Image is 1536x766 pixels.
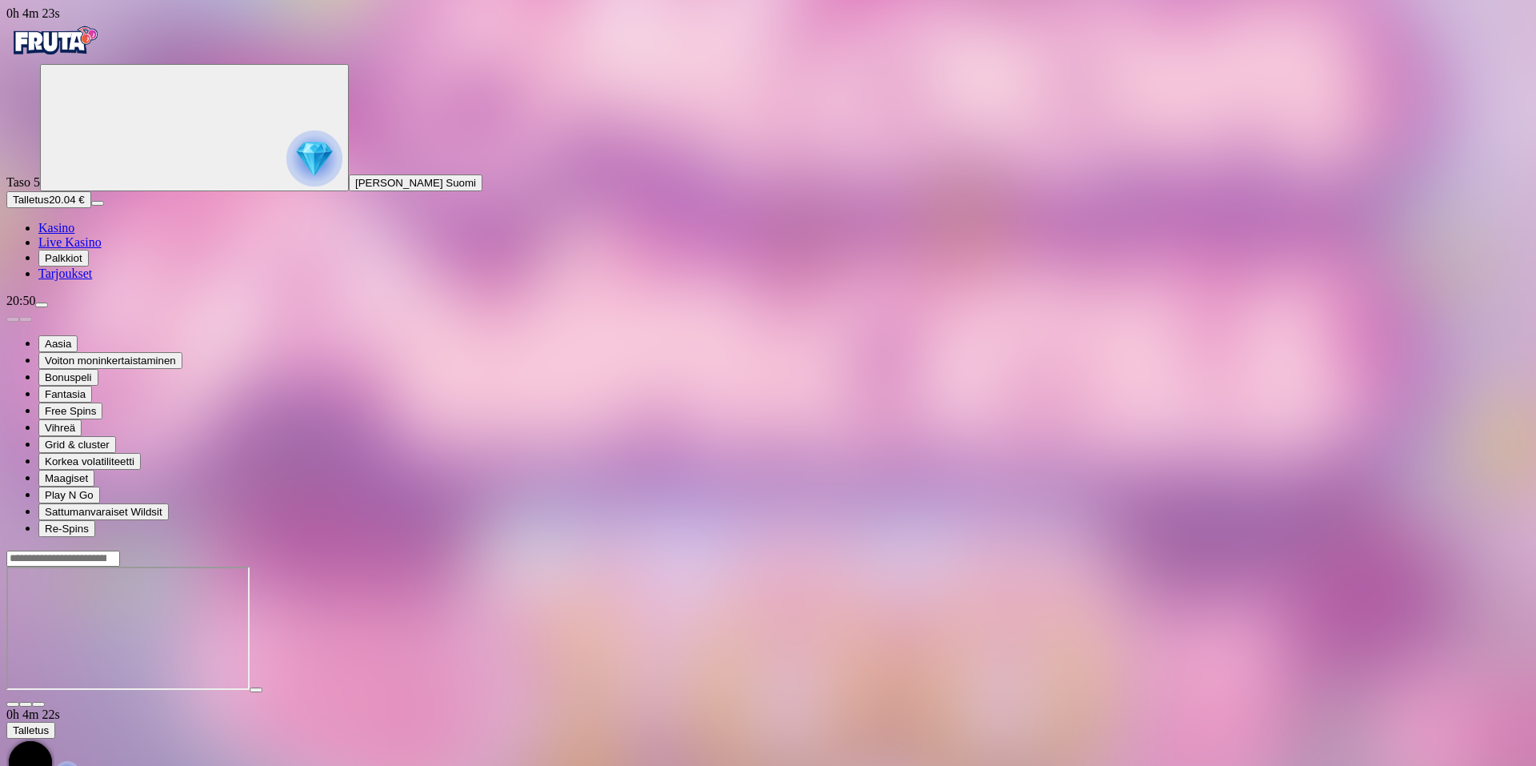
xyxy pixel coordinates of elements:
[38,520,95,537] button: Re-Spins
[38,235,102,249] a: poker-chip iconLive Kasino
[6,175,40,189] span: Taso 5
[6,50,102,63] a: Fruta
[38,453,141,470] button: Korkea volatiliteetti
[40,64,349,191] button: reward progress
[38,386,92,403] button: Fantasia
[38,470,94,487] button: Maagiset
[286,130,342,186] img: reward progress
[38,250,89,267] button: reward iconPalkkiot
[6,551,120,567] input: Search
[19,702,32,707] button: chevron-down icon
[250,688,262,692] button: play icon
[6,6,60,20] span: user session time
[45,355,176,367] span: Voiton moninkertaistaminen
[38,235,102,249] span: Live Kasino
[38,267,92,280] span: Tarjoukset
[6,317,19,322] button: prev slide
[19,317,32,322] button: next slide
[38,335,78,352] button: Aasia
[38,352,182,369] button: Voiton moninkertaistaminen
[38,436,116,453] button: Grid & cluster
[45,388,86,400] span: Fantasia
[349,174,482,191] button: [PERSON_NAME] Suomi
[45,455,134,467] span: Korkea volatiliteetti
[6,567,250,690] iframe: Moon Princess 100
[45,371,92,383] span: Bonuspeli
[38,487,100,503] button: Play N Go
[45,439,110,451] span: Grid & cluster
[6,21,102,61] img: Fruta
[6,702,19,707] button: close icon
[38,369,98,386] button: Bonuspeli
[45,338,71,350] span: Aasia
[32,702,45,707] button: fullscreen icon
[38,419,82,436] button: Vihreä
[45,422,75,434] span: Vihreä
[91,201,104,206] button: menu
[38,221,74,235] span: Kasino
[45,506,162,518] span: Sattumanvaraiset Wildsit
[6,21,1530,281] nav: Primary
[45,472,88,484] span: Maagiset
[6,722,55,739] button: Talletus
[38,403,102,419] button: Free Spins
[355,177,476,189] span: [PERSON_NAME] Suomi
[6,294,35,307] span: 20:50
[38,267,92,280] a: gift-inverted iconTarjoukset
[45,523,89,535] span: Re-Spins
[13,724,49,736] span: Talletus
[6,708,60,721] span: user session time
[45,405,96,417] span: Free Spins
[6,191,91,208] button: Talletusplus icon20.04 €
[49,194,84,206] span: 20.04 €
[35,303,48,307] button: menu
[45,252,82,264] span: Palkkiot
[13,194,49,206] span: Talletus
[38,503,169,520] button: Sattumanvaraiset Wildsit
[45,489,94,501] span: Play N Go
[38,221,74,235] a: diamond iconKasino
